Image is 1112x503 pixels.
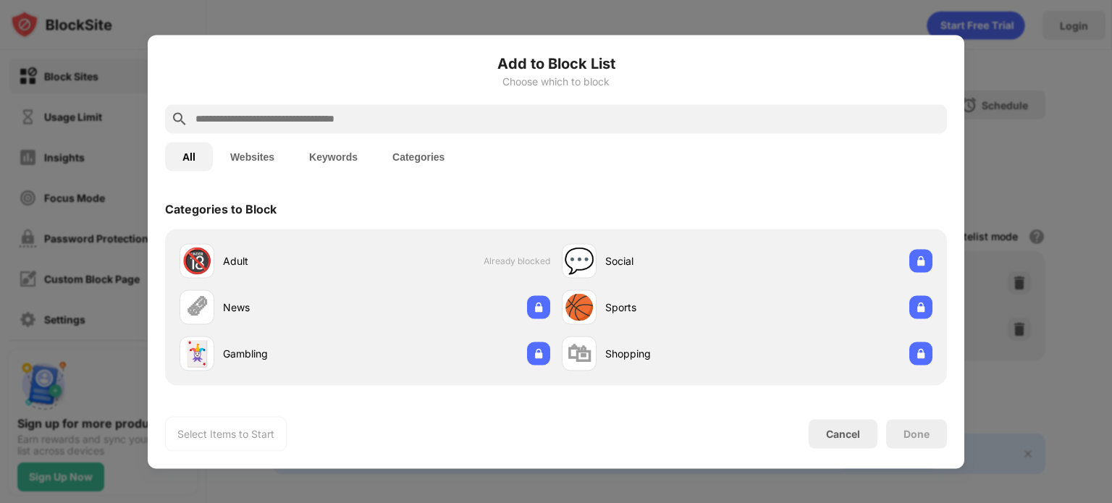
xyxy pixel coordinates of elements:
[165,142,213,171] button: All
[826,428,860,440] div: Cancel
[182,246,212,276] div: 🔞
[165,75,947,87] div: Choose which to block
[564,292,594,322] div: 🏀
[171,110,188,127] img: search.svg
[185,292,209,322] div: 🗞
[484,255,550,266] span: Already blocked
[223,253,365,269] div: Adult
[605,253,747,269] div: Social
[567,339,591,368] div: 🛍
[165,201,277,216] div: Categories to Block
[375,142,462,171] button: Categories
[564,246,594,276] div: 💬
[292,142,375,171] button: Keywords
[605,300,747,315] div: Sports
[177,426,274,441] div: Select Items to Start
[223,346,365,361] div: Gambling
[223,300,365,315] div: News
[903,428,930,439] div: Done
[165,52,947,74] h6: Add to Block List
[605,346,747,361] div: Shopping
[182,339,212,368] div: 🃏
[213,142,292,171] button: Websites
